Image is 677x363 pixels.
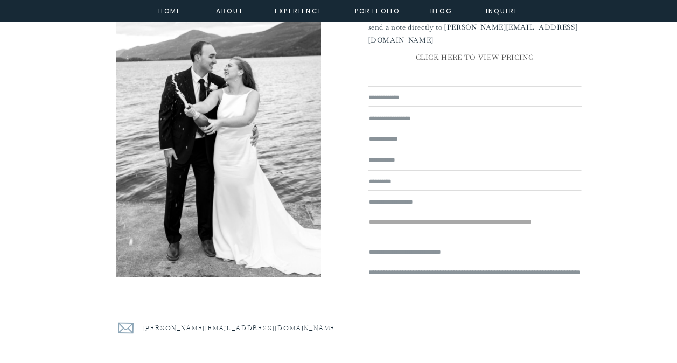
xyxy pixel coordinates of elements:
[143,322,343,336] a: [PERSON_NAME][EMAIL_ADDRESS][DOMAIN_NAME]
[422,5,461,15] a: Blog
[368,51,582,66] a: CLICK HERE TO VIEW PRICING
[156,5,185,15] a: home
[354,5,401,15] a: portfolio
[275,5,318,15] a: experience
[368,9,582,39] p: We'd love to hear from you! Please fill out the form below or send a note directly to [PERSON_NAM...
[483,5,522,15] a: inquire
[216,5,240,15] a: about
